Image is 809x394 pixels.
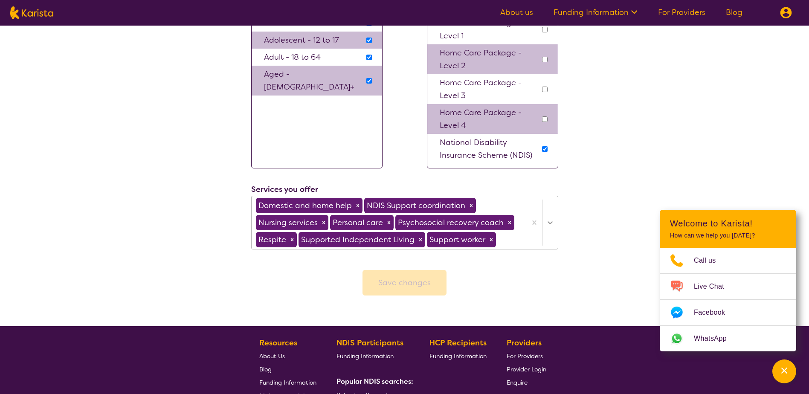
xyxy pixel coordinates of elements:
[694,280,734,293] span: Live Chat
[467,198,476,213] div: Remove NDIS Support coordination
[507,338,542,348] b: Providers
[507,376,546,389] a: Enquire
[440,136,540,162] p: National Disability Insurance Scheme (NDIS)
[507,362,546,376] a: Provider Login
[395,215,505,230] div: Psychosocial recovery coach
[429,352,487,360] span: Funding Information
[259,362,316,376] a: Blog
[660,248,796,351] ul: Choose channel
[694,306,735,319] span: Facebook
[440,46,540,72] p: Home Care Package - Level 2
[670,218,786,229] h2: Welcome to Karista!
[256,198,353,213] div: Domestic and home help
[780,7,792,19] img: menu
[660,210,796,351] div: Channel Menu
[487,232,496,247] div: Remove Support worker
[353,198,362,213] div: Remove Domestic and home help
[10,6,53,19] img: Karista logo
[427,232,487,247] div: Support worker
[264,68,364,93] p: Aged - [DEMOGRAPHIC_DATA]+
[264,34,339,46] p: Adolescent - 12 to 17
[259,338,297,348] b: Resources
[694,332,737,345] span: WhatsApp
[670,232,786,239] p: How can we help you [DATE]?
[287,232,297,247] div: Remove Respite
[336,338,403,348] b: NDIS Participants
[384,215,394,230] div: Remove Personal care
[660,326,796,351] a: Web link opens in a new tab.
[256,215,319,230] div: Nursing services
[264,51,321,64] p: Adult - 18 to 64
[319,215,328,230] div: Remove Nursing services
[500,7,533,17] a: About us
[505,215,514,230] div: Remove Psychosocial recovery coach
[259,376,316,389] a: Funding Information
[440,106,540,132] p: Home Care Package - Level 4
[259,365,272,373] span: Blog
[259,379,316,386] span: Funding Information
[259,352,285,360] span: About Us
[336,349,410,362] a: Funding Information
[416,232,425,247] div: Remove Supported Independent Living
[429,349,487,362] a: Funding Information
[256,232,287,247] div: Respite
[440,76,540,102] p: Home Care Package - Level 3
[299,232,416,247] div: Supported Independent Living
[726,7,742,17] a: Blog
[336,377,413,386] b: Popular NDIS searches:
[440,17,540,42] p: Home Care Package - Level 1
[658,7,705,17] a: For Providers
[251,184,318,194] label: Services you offer
[259,349,316,362] a: About Us
[507,379,528,386] span: Enquire
[429,338,487,348] b: HCP Recipients
[364,198,467,213] div: NDIS Support coordination
[694,254,726,267] span: Call us
[336,352,394,360] span: Funding Information
[507,349,546,362] a: For Providers
[507,352,543,360] span: For Providers
[330,215,384,230] div: Personal care
[507,365,546,373] span: Provider Login
[554,7,638,17] a: Funding Information
[772,359,796,383] button: Channel Menu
